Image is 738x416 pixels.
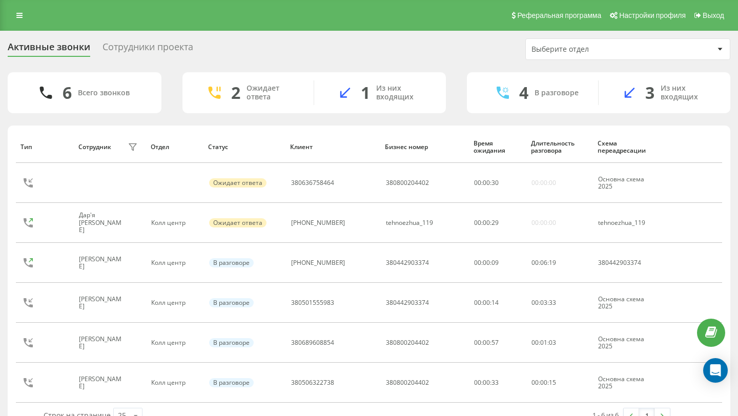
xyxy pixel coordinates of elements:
[474,140,521,155] div: Время ожидания
[209,378,254,387] div: В разговоре
[291,299,334,306] div: 380501555983
[151,219,197,226] div: Колл центр
[531,378,539,387] span: 00
[531,258,539,267] span: 00
[291,259,345,266] div: [PHONE_NUMBER]
[598,219,659,226] div: tehnoezhua_119
[102,41,193,57] div: Сотрудники проекта
[79,212,125,234] div: Дар'я [PERSON_NAME]
[209,338,254,347] div: В разговоре
[291,379,334,386] div: 380506322738
[63,83,72,102] div: 6
[151,299,197,306] div: Колл центр
[531,299,556,306] div: : :
[386,259,429,266] div: 380442903374
[540,338,547,347] span: 01
[79,256,125,271] div: [PERSON_NAME]
[598,176,659,191] div: Основна схема 2025
[531,379,556,386] div: : :
[209,178,266,188] div: Ожидает ответа
[474,219,499,226] div: : :
[376,84,430,101] div: Из них входящих
[386,339,429,346] div: 380800204402
[247,84,298,101] div: Ожидает ответа
[386,219,433,226] div: tehnoezhua_119
[598,376,659,390] div: Основна схема 2025
[598,140,660,155] div: Схема переадресации
[474,218,481,227] span: 00
[79,296,125,310] div: [PERSON_NAME]
[531,140,588,155] div: Длительность разговора
[531,219,556,226] div: 00:00:00
[291,179,334,186] div: 380636758464
[531,298,539,307] span: 00
[386,299,429,306] div: 380442903374
[79,336,125,350] div: [PERSON_NAME]
[531,259,556,266] div: : :
[386,179,429,186] div: 380800204402
[79,376,125,390] div: [PERSON_NAME]
[549,338,556,347] span: 03
[474,179,499,186] div: : :
[291,339,334,346] div: 380689608854
[386,379,429,386] div: 380800204402
[619,11,686,19] span: Настройки профиля
[474,379,520,386] div: 00:00:33
[474,259,520,266] div: 00:00:09
[540,258,547,267] span: 06
[78,143,111,151] div: Сотрудник
[661,84,715,101] div: Из них входящих
[703,11,724,19] span: Выход
[531,179,556,186] div: 00:00:00
[208,143,280,151] div: Статус
[531,339,556,346] div: : :
[361,83,370,102] div: 1
[549,378,556,387] span: 15
[290,143,375,151] div: Клиент
[598,296,659,310] div: Основна схема 2025
[483,218,490,227] span: 00
[385,143,463,151] div: Бизнес номер
[78,89,130,97] div: Всего звонков
[549,298,556,307] span: 33
[549,258,556,267] span: 19
[535,89,579,97] div: В разговоре
[151,259,197,266] div: Колл центр
[209,218,266,227] div: Ожидает ответа
[483,178,490,187] span: 00
[151,143,198,151] div: Отдел
[491,178,499,187] span: 30
[8,41,90,57] div: Активные звонки
[540,378,547,387] span: 00
[531,338,539,347] span: 00
[598,336,659,350] div: Основна схема 2025
[517,11,601,19] span: Реферальная программа
[231,83,240,102] div: 2
[20,143,68,151] div: Тип
[209,298,254,307] div: В разговоре
[209,258,254,267] div: В разговоре
[151,379,197,386] div: Колл центр
[474,339,520,346] div: 00:00:57
[703,358,728,383] div: Open Intercom Messenger
[474,178,481,187] span: 00
[474,299,520,306] div: 00:00:14
[531,45,654,54] div: Выберите отдел
[645,83,654,102] div: 3
[540,298,547,307] span: 03
[598,259,659,266] div: 380442903374
[151,339,197,346] div: Колл центр
[291,219,345,226] div: [PHONE_NUMBER]
[491,218,499,227] span: 29
[519,83,528,102] div: 4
